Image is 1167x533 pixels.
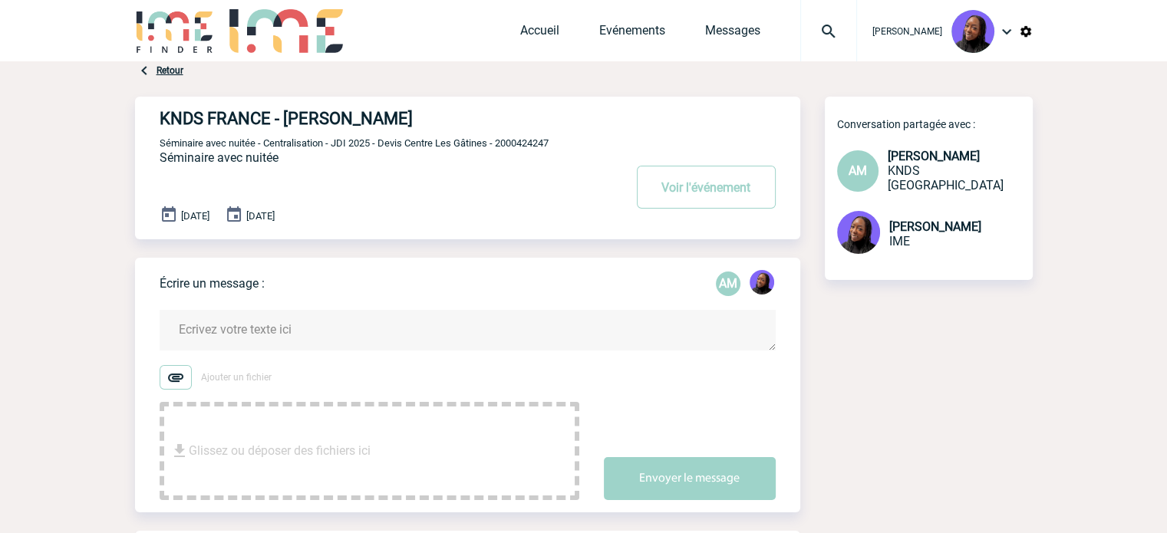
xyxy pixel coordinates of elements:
[716,271,740,296] p: AM
[160,276,265,291] p: Écrire un message :
[181,210,209,222] span: [DATE]
[837,118,1033,130] p: Conversation partagée avec :
[705,23,760,44] a: Messages
[888,149,980,163] span: [PERSON_NAME]
[160,109,578,128] h4: KNDS FRANCE - [PERSON_NAME]
[201,372,272,383] span: Ajouter un fichier
[246,210,275,222] span: [DATE]
[160,150,279,165] span: Séminaire avec nuitée
[888,163,1004,192] span: KNDS [GEOGRAPHIC_DATA]
[716,271,740,296] div: Aurélie MORO
[849,163,867,178] span: AM
[170,442,189,460] img: file_download.svg
[951,10,994,53] img: 131349-0.png
[604,457,776,500] button: Envoyer le message
[637,166,776,209] button: Voir l'événement
[189,413,371,489] span: Glissez ou déposer des fichiers ici
[889,234,910,248] span: IME
[599,23,665,44] a: Evénements
[520,23,559,44] a: Accueil
[160,137,549,149] span: Séminaire avec nuitée - Centralisation - JDI 2025 - Devis Centre Les Gâtines - 2000424247
[157,65,183,76] a: Retour
[750,270,774,298] div: Tabaski THIAM
[750,270,774,294] img: 131349-0.png
[889,219,981,234] span: [PERSON_NAME]
[837,211,880,254] img: 131349-0.png
[135,9,215,53] img: IME-Finder
[872,26,942,37] span: [PERSON_NAME]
